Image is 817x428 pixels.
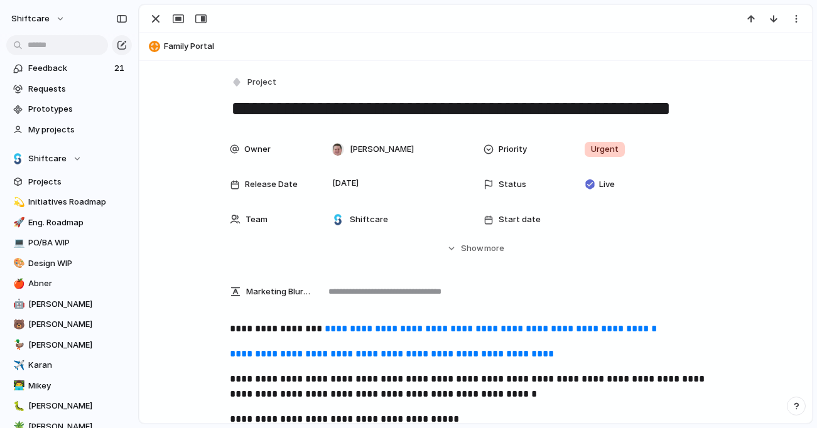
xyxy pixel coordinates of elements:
[28,277,127,290] span: Abner
[13,277,22,291] div: 🍎
[11,339,24,351] button: 🦆
[6,274,132,293] a: 🍎Abner
[461,242,484,255] span: Show
[28,298,127,311] span: [PERSON_NAME]
[499,178,526,191] span: Status
[28,339,127,351] span: [PERSON_NAME]
[11,13,50,25] span: shiftcare
[13,215,22,230] div: 🚀
[11,298,24,311] button: 🤖
[6,254,132,273] a: 🎨Design WIP
[230,237,722,260] button: Showmore
[329,176,362,191] span: [DATE]
[350,213,388,226] span: Shiftcare
[11,196,24,208] button: 💫
[6,120,132,139] a: My projects
[244,143,271,156] span: Owner
[13,297,22,311] div: 🤖
[11,318,24,331] button: 🐻
[6,336,132,355] a: 🦆[PERSON_NAME]
[13,338,22,352] div: 🦆
[591,143,619,156] span: Urgent
[11,277,24,290] button: 🍎
[28,103,127,115] span: Prototypes
[6,315,132,334] a: 🐻[PERSON_NAME]
[6,193,132,211] a: 💫Initiatives Roadmap
[13,399,22,414] div: 🐛
[6,356,132,375] a: ✈️Karan
[499,213,541,226] span: Start date
[6,295,132,314] a: 🤖[PERSON_NAME]
[28,176,127,188] span: Projects
[6,80,132,99] a: Requests
[6,213,132,232] a: 🚀Eng. Roadmap
[246,286,310,298] span: Marketing Blurb (15-20 Words)
[145,36,806,56] button: Family Portal
[28,237,127,249] span: PO/BA WIP
[245,178,298,191] span: Release Date
[28,217,127,229] span: Eng. Roadmap
[246,213,268,226] span: Team
[11,217,24,229] button: 🚀
[499,143,527,156] span: Priority
[11,400,24,412] button: 🐛
[13,318,22,332] div: 🐻
[114,62,127,75] span: 21
[11,359,24,372] button: ✈️
[28,196,127,208] span: Initiatives Roadmap
[247,76,276,88] span: Project
[28,257,127,270] span: Design WIP
[28,359,127,372] span: Karan
[28,400,127,412] span: [PERSON_NAME]
[13,256,22,270] div: 🎨
[28,318,127,331] span: [PERSON_NAME]
[484,242,504,255] span: more
[11,237,24,249] button: 💻
[13,378,22,393] div: 👨‍💻
[13,195,22,210] div: 💫
[28,152,67,165] span: Shiftcare
[6,377,132,395] a: 👨‍💻Mikey
[28,380,127,392] span: Mikey
[229,73,280,92] button: Project
[6,173,132,191] a: Projects
[28,62,111,75] span: Feedback
[11,380,24,392] button: 👨‍💻
[6,397,132,415] a: 🐛[PERSON_NAME]
[28,83,127,95] span: Requests
[11,257,24,270] button: 🎨
[6,100,132,119] a: Prototypes
[6,233,132,252] a: 💻PO/BA WIP
[164,40,806,53] span: Family Portal
[6,9,72,29] button: shiftcare
[13,358,22,373] div: ✈️
[28,124,127,136] span: My projects
[13,236,22,250] div: 💻
[350,143,414,156] span: [PERSON_NAME]
[599,178,615,191] span: Live
[6,149,132,168] button: Shiftcare
[6,59,132,78] a: Feedback21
